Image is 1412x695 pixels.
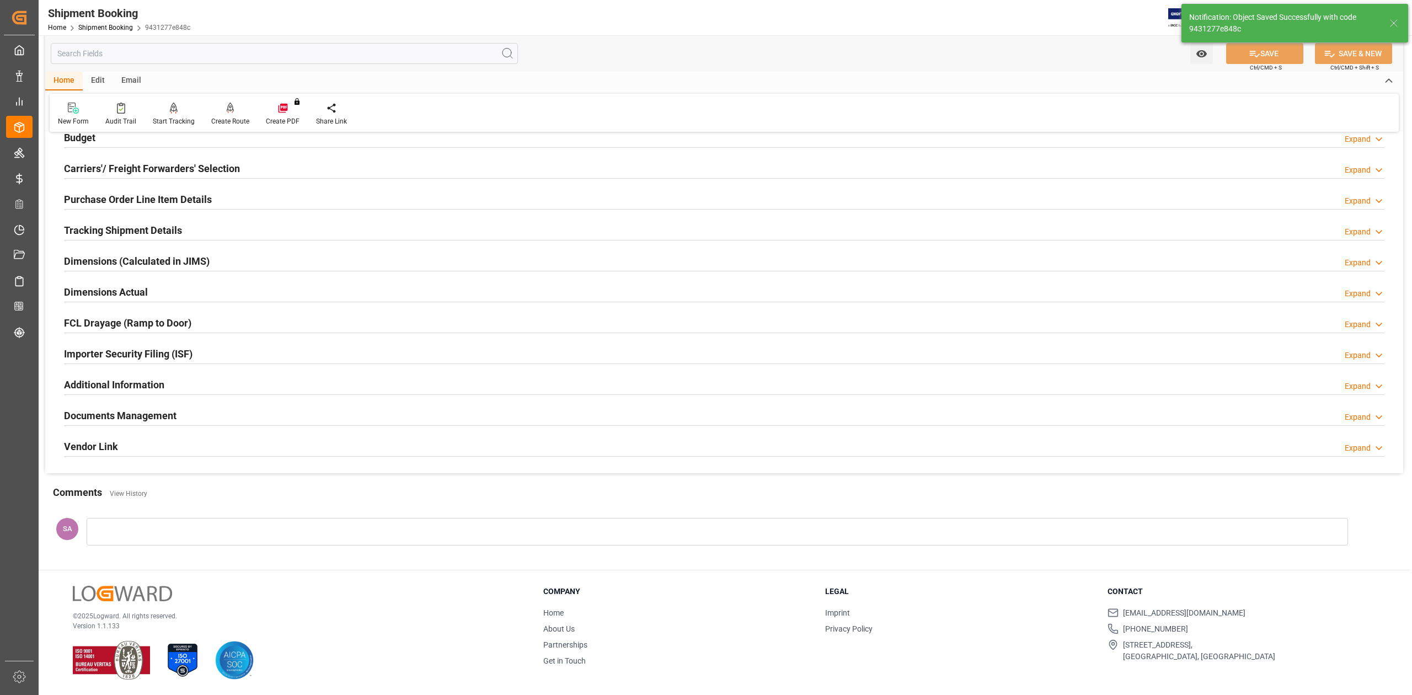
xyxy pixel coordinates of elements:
span: SA [63,525,72,533]
a: About Us [543,624,575,633]
h2: Dimensions Actual [64,285,148,300]
h2: Purchase Order Line Item Details [64,192,212,207]
a: Privacy Policy [825,624,873,633]
a: Shipment Booking [78,24,133,31]
a: Partnerships [543,640,587,649]
div: Notification: Object Saved Successfully with code 9431277e848c [1189,12,1379,35]
a: Home [543,608,564,617]
span: Ctrl/CMD + Shift + S [1330,63,1379,72]
a: Get in Touch [543,656,586,665]
img: Exertis%20JAM%20-%20Email%20Logo.jpg_1722504956.jpg [1168,8,1206,28]
h2: Importer Security Filing (ISF) [64,346,192,361]
h2: Budget [64,130,95,145]
div: Share Link [316,116,347,126]
button: SAVE [1226,43,1303,64]
img: ISO 9001 & ISO 14001 Certification [73,641,150,680]
div: Email [113,72,149,90]
a: Imprint [825,608,850,617]
a: View History [110,490,147,498]
img: Logward Logo [73,586,172,602]
h2: Documents Management [64,408,176,423]
div: Expand [1345,381,1371,392]
img: ISO 27001 Certification [163,641,202,680]
span: [STREET_ADDRESS], [GEOGRAPHIC_DATA], [GEOGRAPHIC_DATA] [1123,639,1275,662]
div: Expand [1345,288,1371,300]
div: Expand [1345,319,1371,330]
div: Expand [1345,195,1371,207]
button: open menu [1190,43,1213,64]
span: Ctrl/CMD + S [1250,63,1282,72]
button: SAVE & NEW [1315,43,1392,64]
div: Expand [1345,164,1371,176]
a: Home [48,24,66,31]
div: Audit Trail [105,116,136,126]
span: [EMAIL_ADDRESS][DOMAIN_NAME] [1123,607,1245,619]
div: Start Tracking [153,116,195,126]
div: New Form [58,116,89,126]
div: Expand [1345,226,1371,238]
div: Expand [1345,350,1371,361]
p: Version 1.1.133 [73,621,516,631]
h2: FCL Drayage (Ramp to Door) [64,316,191,330]
h2: Vendor Link [64,439,118,454]
img: AICPA SOC [215,641,254,680]
p: © 2025 Logward. All rights reserved. [73,611,516,621]
div: Home [45,72,83,90]
h2: Dimensions (Calculated in JIMS) [64,254,210,269]
div: Create Route [211,116,249,126]
div: Edit [83,72,113,90]
span: [PHONE_NUMBER] [1123,623,1188,635]
h3: Company [543,586,811,597]
div: Shipment Booking [48,5,190,22]
div: Expand [1345,257,1371,269]
h2: Tracking Shipment Details [64,223,182,238]
h2: Comments [53,485,102,500]
div: Expand [1345,411,1371,423]
h3: Legal [825,586,1093,597]
div: Expand [1345,133,1371,145]
div: Expand [1345,442,1371,454]
input: Search Fields [51,43,518,64]
h3: Contact [1108,586,1376,597]
h2: Carriers'/ Freight Forwarders' Selection [64,161,240,176]
h2: Additional Information [64,377,164,392]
